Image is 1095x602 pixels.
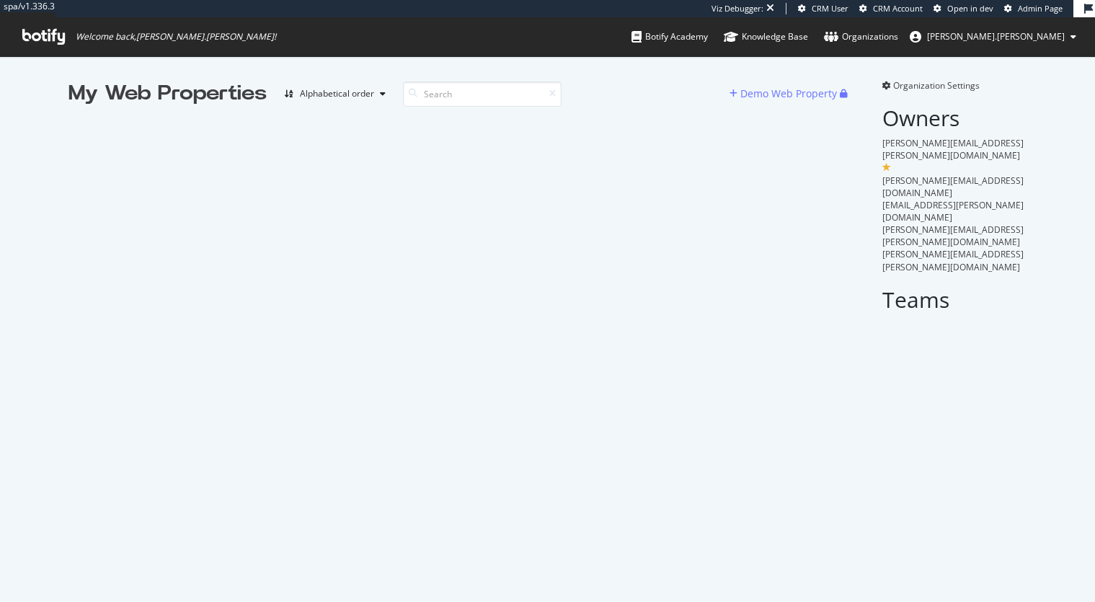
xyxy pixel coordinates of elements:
[893,79,980,92] span: Organization Settings
[882,106,1027,130] h2: Owners
[68,79,267,108] div: My Web Properties
[873,3,923,14] span: CRM Account
[403,81,562,107] input: Search
[824,17,898,56] a: Organizations
[711,3,763,14] div: Viz Debugger:
[824,30,898,44] div: Organizations
[798,3,848,14] a: CRM User
[76,31,276,43] span: Welcome back, [PERSON_NAME].[PERSON_NAME] !
[730,82,840,105] button: Demo Web Property
[882,288,1027,311] h2: Teams
[812,3,848,14] span: CRM User
[278,82,391,105] button: Alphabetical order
[730,87,840,99] a: Demo Web Property
[740,87,837,101] div: Demo Web Property
[300,89,374,98] div: Alphabetical order
[947,3,993,14] span: Open in dev
[898,25,1088,48] button: [PERSON_NAME].[PERSON_NAME]
[1004,3,1063,14] a: Admin Page
[631,17,708,56] a: Botify Academy
[934,3,993,14] a: Open in dev
[1018,3,1063,14] span: Admin Page
[927,30,1065,43] span: melanie.muller
[859,3,923,14] a: CRM Account
[882,248,1024,273] span: [PERSON_NAME][EMAIL_ADDRESS][PERSON_NAME][DOMAIN_NAME]
[724,17,808,56] a: Knowledge Base
[724,30,808,44] div: Knowledge Base
[882,137,1024,161] span: [PERSON_NAME][EMAIL_ADDRESS][PERSON_NAME][DOMAIN_NAME]
[882,199,1024,223] span: [EMAIL_ADDRESS][PERSON_NAME][DOMAIN_NAME]
[631,30,708,44] div: Botify Academy
[882,174,1024,199] span: [PERSON_NAME][EMAIL_ADDRESS][DOMAIN_NAME]
[882,223,1024,248] span: [PERSON_NAME][EMAIL_ADDRESS][PERSON_NAME][DOMAIN_NAME]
